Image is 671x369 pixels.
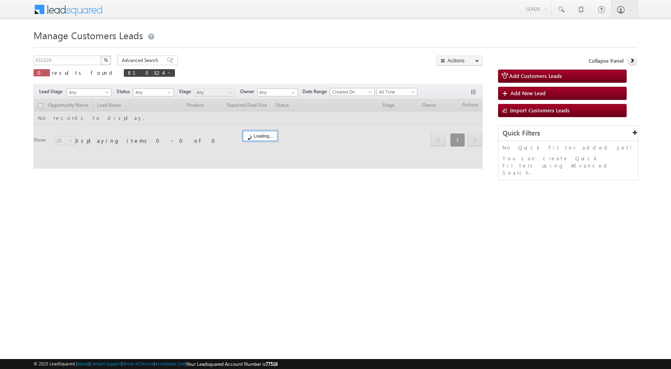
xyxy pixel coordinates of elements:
[117,88,133,95] span: Status
[34,360,278,368] span: © 2025 LeadSquared | | | | |
[52,69,115,76] span: results found
[589,57,623,64] span: Collapse Panel
[122,57,161,64] span: Advanced Search
[377,88,417,96] a: All Time
[67,88,111,96] a: Any
[287,89,297,97] a: Show All Items
[90,361,121,366] a: Contact Support
[502,144,634,151] p: No Quick Filter added yet!
[133,88,174,96] a: Any
[133,89,171,96] span: Any
[302,88,330,95] span: Date Range
[155,361,185,366] a: Acceptable Use
[195,89,232,96] span: Any
[243,131,277,141] div: Loading...
[510,90,546,96] span: Add New Lead
[437,56,482,66] button: Actions
[77,361,89,366] a: About
[123,361,154,366] a: Terms of Service
[67,89,109,96] span: Any
[377,88,415,96] span: All Time
[38,69,46,76] span: 0
[330,88,372,96] span: Created On
[128,69,163,76] span: 810324
[509,72,562,79] span: Add Customers Leads
[34,29,143,42] span: Manage Customers Leads
[187,361,278,367] span: Your Leadsquared Account Number is
[502,155,634,176] p: You can create Quick Filters using Advanced Search.
[257,88,298,96] input: Type to Search
[39,88,66,95] span: Lead Stage
[179,88,194,95] span: Stage
[510,107,570,114] span: Import Customers Leads
[330,88,375,96] a: Created On
[498,126,638,141] div: Quick Filters
[104,58,108,62] img: Search
[240,88,257,95] span: Owner
[194,88,235,96] a: Any
[266,361,278,367] span: 77516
